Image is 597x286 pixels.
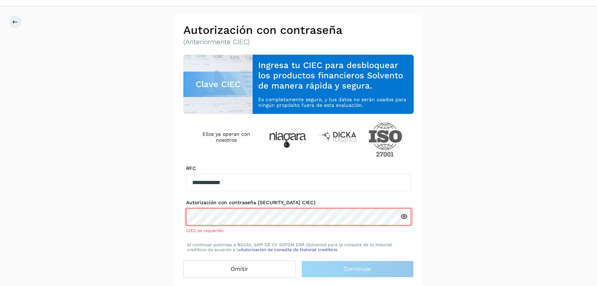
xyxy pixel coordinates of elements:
[368,122,402,157] img: ISO
[301,261,414,278] button: Continuar
[241,247,337,252] a: Autorización de consulta de historial crediticio
[231,265,249,273] span: Omitir
[186,200,411,206] label: Autorización con contraseña [SECURITY_DATA] CIEC)
[183,261,296,278] button: Omitir
[183,38,414,46] p: (Anteriormente CIEC)
[186,228,224,233] span: CIEC es requerido
[318,131,357,143] img: Dicka logistics
[343,265,372,273] span: Continuar
[195,131,258,143] h4: Ellos ya operan con nosotros
[187,242,410,252] p: Al continuar autorizas a BOCAV, SAPI DE CV SOFOM ENR (Solvento) para la consulta de tu historial ...
[186,165,411,171] label: RFC
[258,60,408,91] h3: Ingresa tu CIEC para desbloquear los productos financieros Solvento de manera rápida y segura.
[269,132,306,148] img: Niagara
[183,72,253,97] div: Clave CIEC
[183,23,414,37] h2: Autorización con contraseña
[258,97,408,109] p: Es completamente seguro, y tus datos no serán usados para ningún propósito fuera de esta evaluación.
